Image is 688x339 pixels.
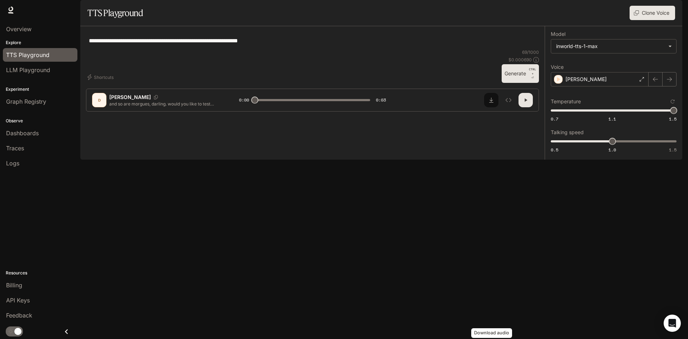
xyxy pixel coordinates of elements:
p: Talking speed [551,130,584,135]
p: and so are morgues, darling. would you like to test those floors too? [109,101,222,107]
h1: TTS Playground [87,6,143,20]
div: Open Intercom Messenger [664,315,681,332]
p: [PERSON_NAME] [565,76,607,83]
span: 1.5 [669,116,677,122]
span: 0.7 [551,116,558,122]
button: Clone Voice [630,6,675,20]
p: $ 0.000690 [508,57,532,63]
button: Reset to default [669,98,677,105]
button: Inspect [501,93,516,107]
div: inworld-tts-1-max [551,39,676,53]
span: 1.5 [669,147,677,153]
p: Voice [551,65,564,70]
p: [PERSON_NAME] [109,94,151,101]
button: Download audio [484,93,498,107]
span: 1.0 [608,147,616,153]
p: 69 / 1000 [522,49,539,55]
p: ⏎ [529,67,536,80]
p: CTRL + [529,67,536,76]
button: Copy Voice ID [151,95,161,99]
div: D [94,94,105,106]
span: 0:03 [376,96,386,104]
div: inworld-tts-1-max [556,43,665,50]
button: GenerateCTRL +⏎ [502,64,539,83]
div: Download audio [471,328,512,338]
p: Temperature [551,99,581,104]
p: Model [551,32,565,37]
button: Shortcuts [86,71,116,83]
span: 1.1 [608,116,616,122]
span: 0.5 [551,147,558,153]
span: 0:00 [239,96,249,104]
